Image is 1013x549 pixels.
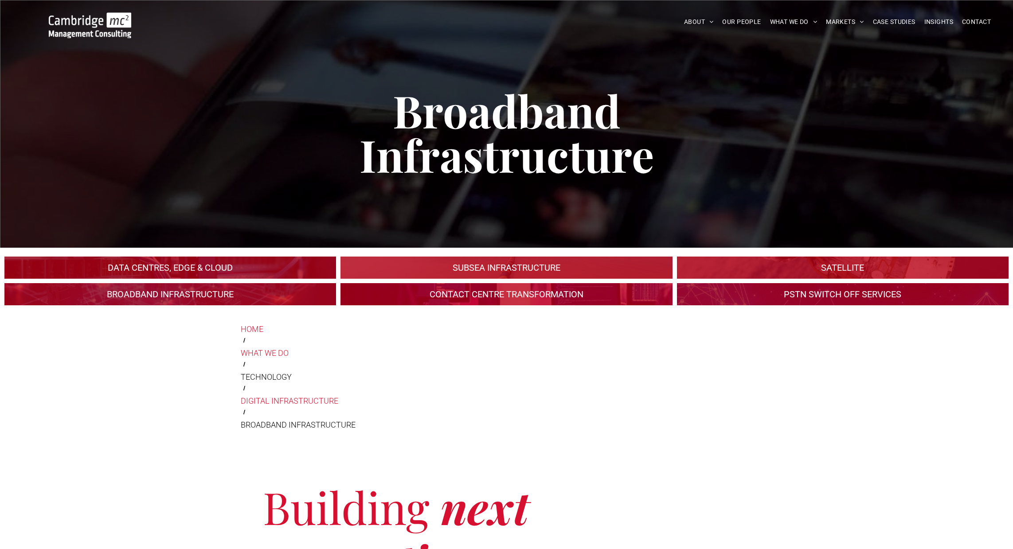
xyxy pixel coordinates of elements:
a: Subsea Infrastructure | Cambridge Management Consulting [340,257,672,279]
nav: Breadcrumbs [241,323,773,431]
a: A crowd in silhouette at sunset, on a rise or lookout point [4,283,336,305]
a: WHAT WE DO [766,15,822,29]
a: DIGITAL INFRASTRUCTURE [241,395,773,407]
a: An industrial plant [4,257,336,279]
img: Go to Homepage [49,12,131,38]
a: Digital Infrastructure | Contact Centre Transformation & Customer Satisfaction [340,283,672,305]
a: Digital Infrastructure | Do You Have a PSTN Switch Off Migration Plan [677,283,1009,305]
a: MARKETS [821,15,868,29]
a: CASE STUDIES [868,15,920,29]
span: Broadband Infrastructure [360,81,654,184]
div: TECHNOLOGY [241,371,773,383]
a: INSIGHTS [920,15,958,29]
a: CONTACT [958,15,995,29]
a: OUR PEOPLE [718,15,765,29]
a: HOME [241,323,773,335]
a: Your Business Transformed | Cambridge Management Consulting [49,14,131,23]
div: BROADBAND INFRASTRUCTURE [241,419,773,431]
a: A large mall with arched glass roof [677,257,1009,279]
a: WHAT WE DO [241,347,773,359]
span: Building [263,477,430,536]
a: ABOUT [680,15,718,29]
